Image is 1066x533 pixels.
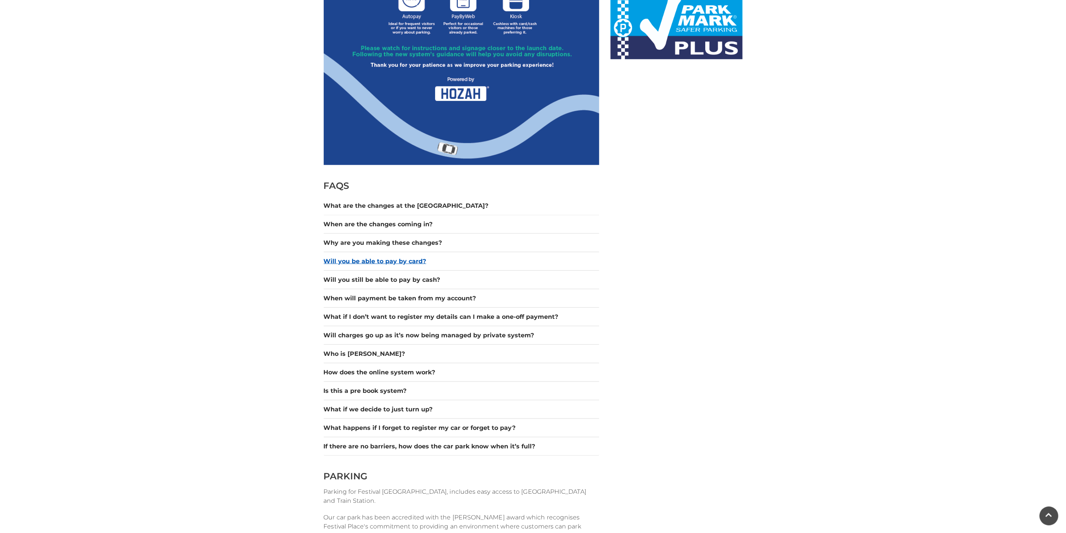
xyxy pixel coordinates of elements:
[324,275,599,284] button: Will you still be able to pay by cash?
[324,405,599,414] button: What if we decide to just turn up?
[324,180,349,191] span: FAQS
[324,257,599,266] button: Will you be able to pay by card?
[324,331,599,340] button: Will charges go up as it’s now being managed by private system?
[324,423,599,433] button: What happens if I forget to register my car or forget to pay?
[324,471,368,482] span: PARKING
[324,386,599,396] button: Is this a pre book system?
[324,294,599,303] button: When will payment be taken from my account?
[324,488,586,505] span: Parking for Festival [GEOGRAPHIC_DATA], includes easy access to [GEOGRAPHIC_DATA] and Train Station.
[324,201,599,210] button: What are the changes at the [GEOGRAPHIC_DATA]?
[324,442,599,451] button: If there are no barriers, how does the car park know when it’s full?
[324,220,599,229] button: When are the changes coming in?
[324,349,599,358] button: Who is [PERSON_NAME]?
[324,312,599,321] button: What if I don’t want to register my details can I make a one-off payment?
[324,238,599,247] button: Why are you making these changes?
[324,368,599,377] button: How does the online system work?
